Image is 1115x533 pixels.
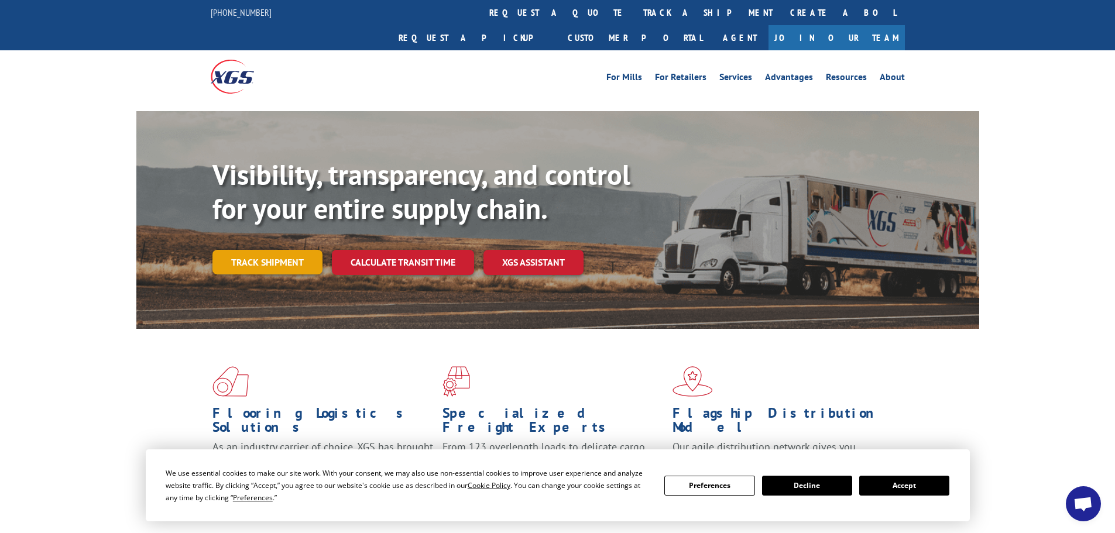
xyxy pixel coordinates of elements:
img: xgs-icon-flagship-distribution-model-red [673,366,713,397]
a: Calculate transit time [332,250,474,275]
div: Open chat [1066,486,1101,521]
h1: Specialized Freight Experts [442,406,664,440]
span: Preferences [233,493,273,503]
div: Cookie Consent Prompt [146,449,970,521]
span: Our agile distribution network gives you nationwide inventory management on demand. [673,440,888,467]
b: Visibility, transparency, and control for your entire supply chain. [212,156,630,226]
a: Services [719,73,752,85]
a: Request a pickup [390,25,559,50]
a: Agent [711,25,769,50]
a: Join Our Team [769,25,905,50]
h1: Flooring Logistics Solutions [212,406,434,440]
img: xgs-icon-focused-on-flooring-red [442,366,470,397]
button: Preferences [664,476,754,496]
a: For Mills [606,73,642,85]
a: Advantages [765,73,813,85]
a: Resources [826,73,867,85]
a: XGS ASSISTANT [483,250,584,275]
button: Accept [859,476,949,496]
a: Track shipment [212,250,323,274]
a: About [880,73,905,85]
div: We use essential cookies to make our site work. With your consent, we may also use non-essential ... [166,467,650,504]
span: Cookie Policy [468,480,510,490]
button: Decline [762,476,852,496]
img: xgs-icon-total-supply-chain-intelligence-red [212,366,249,397]
span: As an industry carrier of choice, XGS has brought innovation and dedication to flooring logistics... [212,440,433,482]
a: [PHONE_NUMBER] [211,6,272,18]
a: Customer Portal [559,25,711,50]
h1: Flagship Distribution Model [673,406,894,440]
a: For Retailers [655,73,706,85]
p: From 123 overlength loads to delicate cargo, our experienced staff knows the best way to move you... [442,440,664,492]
